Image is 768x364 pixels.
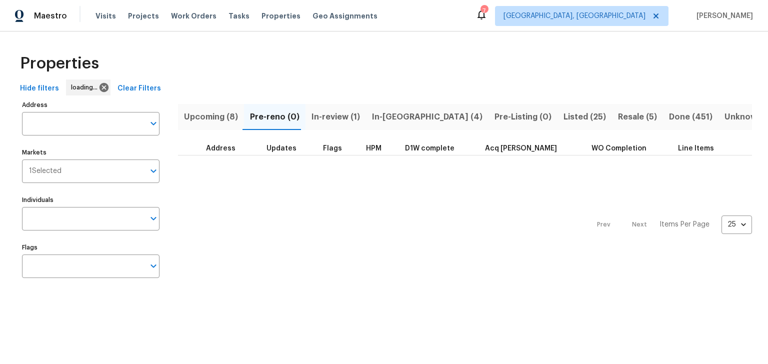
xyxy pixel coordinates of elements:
span: Flags [323,145,342,152]
span: [GEOGRAPHIC_DATA], [GEOGRAPHIC_DATA] [503,11,645,21]
span: Address [206,145,235,152]
span: Line Items [678,145,714,152]
label: Address [22,102,159,108]
span: Resale (5) [618,110,657,124]
span: WO Completion [591,145,646,152]
div: 7 [480,6,487,16]
nav: Pagination Navigation [587,161,752,288]
span: Properties [20,58,99,68]
span: In-review (1) [311,110,360,124]
div: 25 [721,211,752,237]
button: Open [146,164,160,178]
span: Acq [PERSON_NAME] [485,145,557,152]
button: Open [146,211,160,225]
span: In-[GEOGRAPHIC_DATA] (4) [372,110,482,124]
span: Pre-reno (0) [250,110,299,124]
span: Geo Assignments [312,11,377,21]
span: Listed (25) [563,110,606,124]
label: Flags [22,244,159,250]
span: Upcoming (8) [184,110,238,124]
span: Hide filters [20,82,59,95]
span: Properties [261,11,300,21]
span: Visits [95,11,116,21]
span: Pre-Listing (0) [494,110,551,124]
span: Clear Filters [117,82,161,95]
label: Markets [22,149,159,155]
span: Tasks [228,12,249,19]
button: Hide filters [16,79,63,98]
button: Clear Filters [113,79,165,98]
span: Work Orders [171,11,216,21]
label: Individuals [22,197,159,203]
span: Done (451) [669,110,712,124]
button: Open [146,259,160,273]
span: Projects [128,11,159,21]
span: Updates [266,145,296,152]
div: loading... [66,79,110,95]
button: Open [146,116,160,130]
span: [PERSON_NAME] [692,11,753,21]
span: loading... [71,82,101,92]
span: Maestro [34,11,67,21]
span: D1W complete [405,145,454,152]
p: Items Per Page [659,219,709,229]
span: 1 Selected [29,167,61,175]
span: HPM [366,145,381,152]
